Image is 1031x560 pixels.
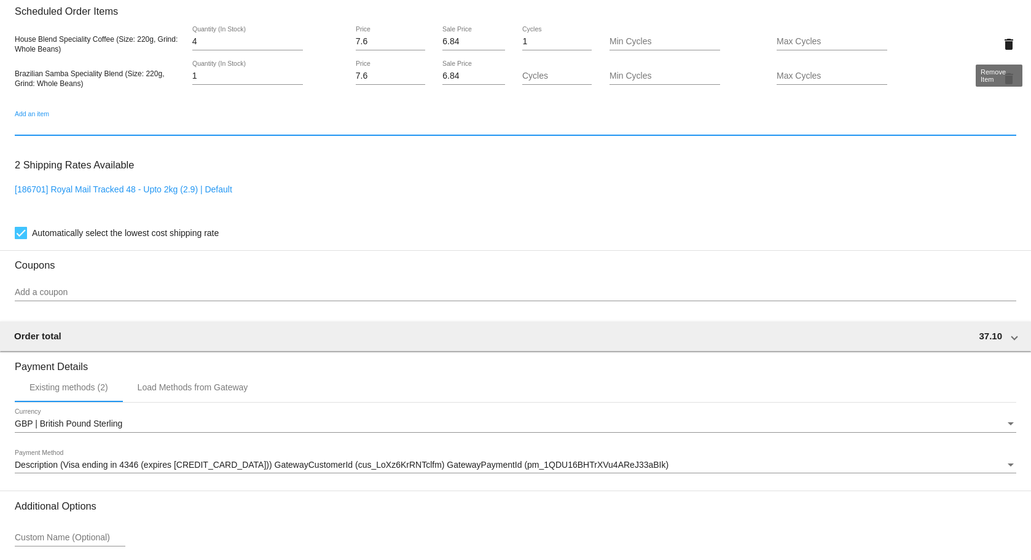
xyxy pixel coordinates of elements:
input: Min Cycles [610,71,720,81]
span: Description (Visa ending in 4346 (expires [CREDIT_CARD_DATA])) GatewayCustomerId (cus_LoXz6KrRNTc... [15,460,668,470]
div: Existing methods (2) [29,382,108,392]
h3: Additional Options [15,500,1016,512]
input: Sale Price [442,71,505,81]
h3: Payment Details [15,352,1016,373]
input: Add a coupon [15,288,1016,298]
span: GBP | British Pound Sterling [15,419,122,428]
input: Custom Name (Optional) [15,533,125,543]
h3: Coupons [15,250,1016,271]
input: Max Cycles [777,37,887,47]
input: Cycles [522,71,592,81]
mat-select: Currency [15,419,1016,429]
h3: 2 Shipping Rates Available [15,152,134,178]
span: Order total [14,331,61,341]
mat-select: Payment Method [15,460,1016,470]
input: Price [356,37,425,47]
mat-icon: delete [1002,37,1016,52]
input: Quantity (In Stock) [192,71,303,81]
span: Automatically select the lowest cost shipping rate [32,226,219,240]
input: Max Cycles [777,71,887,81]
a: [186701] Royal Mail Tracked 48 - Upto 2kg (2.9) | Default [15,184,232,194]
input: Min Cycles [610,37,720,47]
span: 37.10 [979,331,1002,341]
input: Quantity (In Stock) [192,37,303,47]
input: Sale Price [442,37,505,47]
mat-icon: delete [1002,71,1016,86]
span: House Blend Speciality Coffee (Size: 220g, Grind: Whole Beans) [15,35,178,53]
span: Brazilian Samba Speciality Blend (Size: 220g, Grind: Whole Beans) [15,69,164,88]
input: Cycles [522,37,592,47]
div: Load Methods from Gateway [138,382,248,392]
input: Add an item [15,122,1016,132]
input: Price [356,71,425,81]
